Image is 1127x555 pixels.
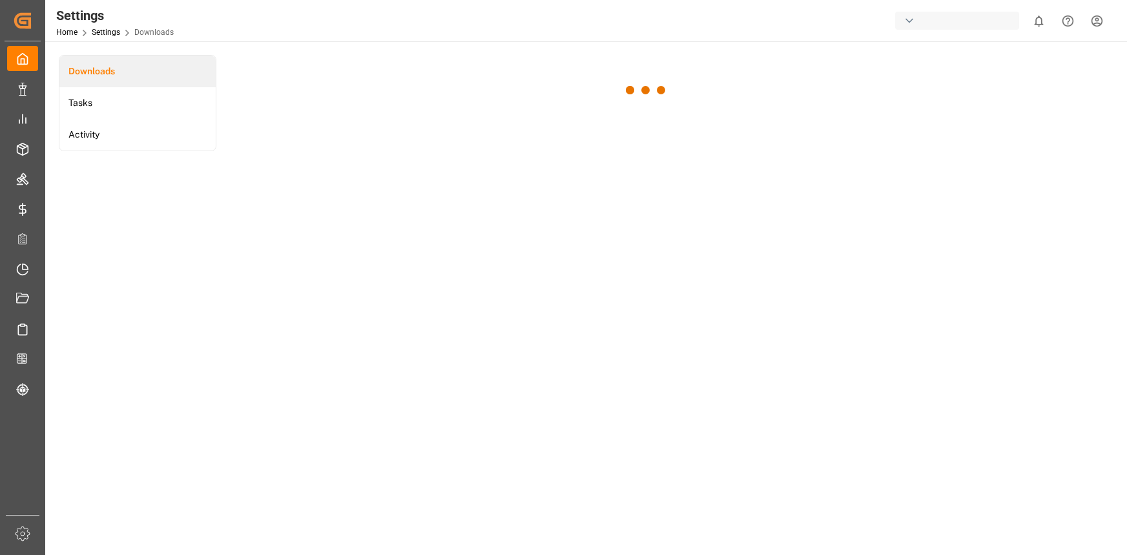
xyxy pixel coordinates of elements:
[59,87,216,119] a: Tasks
[59,56,216,87] a: Downloads
[59,119,216,151] a: Activity
[56,6,174,25] div: Settings
[1053,6,1082,36] button: Help Center
[92,28,120,37] a: Settings
[56,28,78,37] a: Home
[1024,6,1053,36] button: show 0 new notifications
